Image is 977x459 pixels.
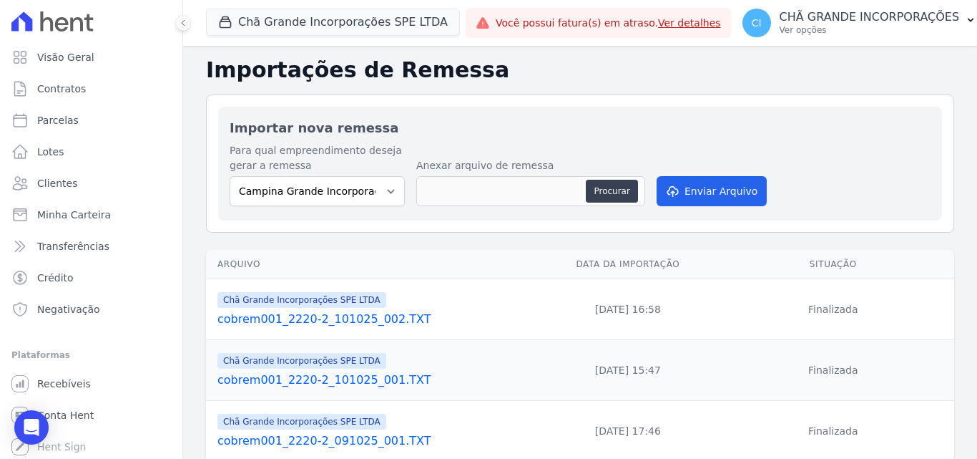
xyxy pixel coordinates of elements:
[217,414,386,430] span: Chã Grande Incorporações SPE LTDA
[6,137,177,166] a: Lotes
[6,106,177,135] a: Parcelas
[37,50,94,64] span: Visão Geral
[6,369,177,398] a: Recebíveis
[37,82,86,96] span: Contratos
[6,401,177,430] a: Conta Hent
[712,340,954,401] td: Finalizada
[37,145,64,159] span: Lotes
[586,180,637,203] button: Procurar
[712,250,954,279] th: Situação
[657,176,767,206] button: Enviar Arquivo
[6,295,177,324] a: Negativação
[217,433,538,450] a: cobrem001_2220-2_091025_001.TXT
[752,18,762,28] span: CI
[37,377,91,391] span: Recebíveis
[780,24,960,36] p: Ver opções
[712,279,954,340] td: Finalizada
[11,347,171,364] div: Plataformas
[544,279,712,340] td: [DATE] 16:58
[658,17,721,29] a: Ver detalhes
[6,232,177,261] a: Transferências
[6,200,177,229] a: Minha Carteira
[217,353,386,369] span: Chã Grande Incorporações SPE LTDA
[230,143,405,173] label: Para qual empreendimento deseja gerar a remessa
[37,302,100,317] span: Negativação
[37,271,74,285] span: Crédito
[780,10,960,24] p: CHÃ GRANDE INCORPORAÇÕES
[217,311,538,328] a: cobrem001_2220-2_101025_002.TXT
[206,9,460,36] button: Chã Grande Incorporações SPE LTDA
[217,372,538,389] a: cobrem001_2220-2_101025_001.TXT
[544,340,712,401] td: [DATE] 15:47
[230,118,931,137] h2: Importar nova remessa
[6,264,177,292] a: Crédito
[544,250,712,279] th: Data da Importação
[6,74,177,103] a: Contratos
[37,208,111,222] span: Minha Carteira
[14,410,49,445] div: Open Intercom Messenger
[6,169,177,198] a: Clientes
[217,292,386,308] span: Chã Grande Incorporações SPE LTDA
[206,57,954,83] h2: Importações de Remessa
[37,113,79,127] span: Parcelas
[37,176,77,190] span: Clientes
[37,239,109,253] span: Transferências
[206,250,544,279] th: Arquivo
[37,408,94,422] span: Conta Hent
[416,158,645,173] label: Anexar arquivo de remessa
[6,43,177,72] a: Visão Geral
[496,16,721,31] span: Você possui fatura(s) em atraso.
